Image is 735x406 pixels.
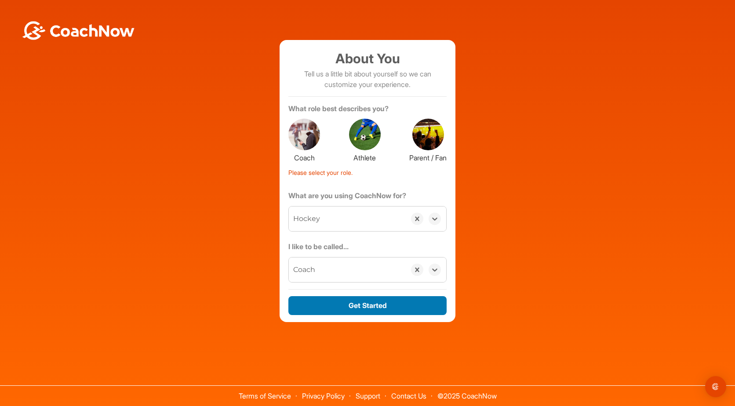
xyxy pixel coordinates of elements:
[356,391,380,400] a: Support
[288,150,320,163] label: Coach
[705,376,726,397] div: Open Intercom Messenger
[302,391,345,400] a: Privacy Policy
[349,150,381,163] label: Athlete
[288,103,447,117] label: What role best describes you?
[288,190,447,204] label: What are you using CoachNow for?
[21,21,135,40] img: BwLJSsUCoWCh5upNqxVrqldRgqLPVwmV24tXu5FoVAoFEpwwqQ3VIfuoInZCoVCoTD4vwADAC3ZFMkVEQFDAAAAAElFTkSuQmCC
[288,69,447,90] p: Tell us a little bit about yourself so we can customize your experience.
[239,391,291,400] a: Terms of Service
[293,265,315,275] div: Coach
[391,391,426,400] a: Contact Us
[288,165,447,178] div: Please select your role.
[409,150,447,163] label: Parent / Fan
[433,386,501,399] span: © 2025 CoachNow
[293,214,320,224] div: Hockey
[288,296,447,315] button: Get Started
[288,49,447,69] h1: About You
[288,241,447,255] label: I like to be called...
